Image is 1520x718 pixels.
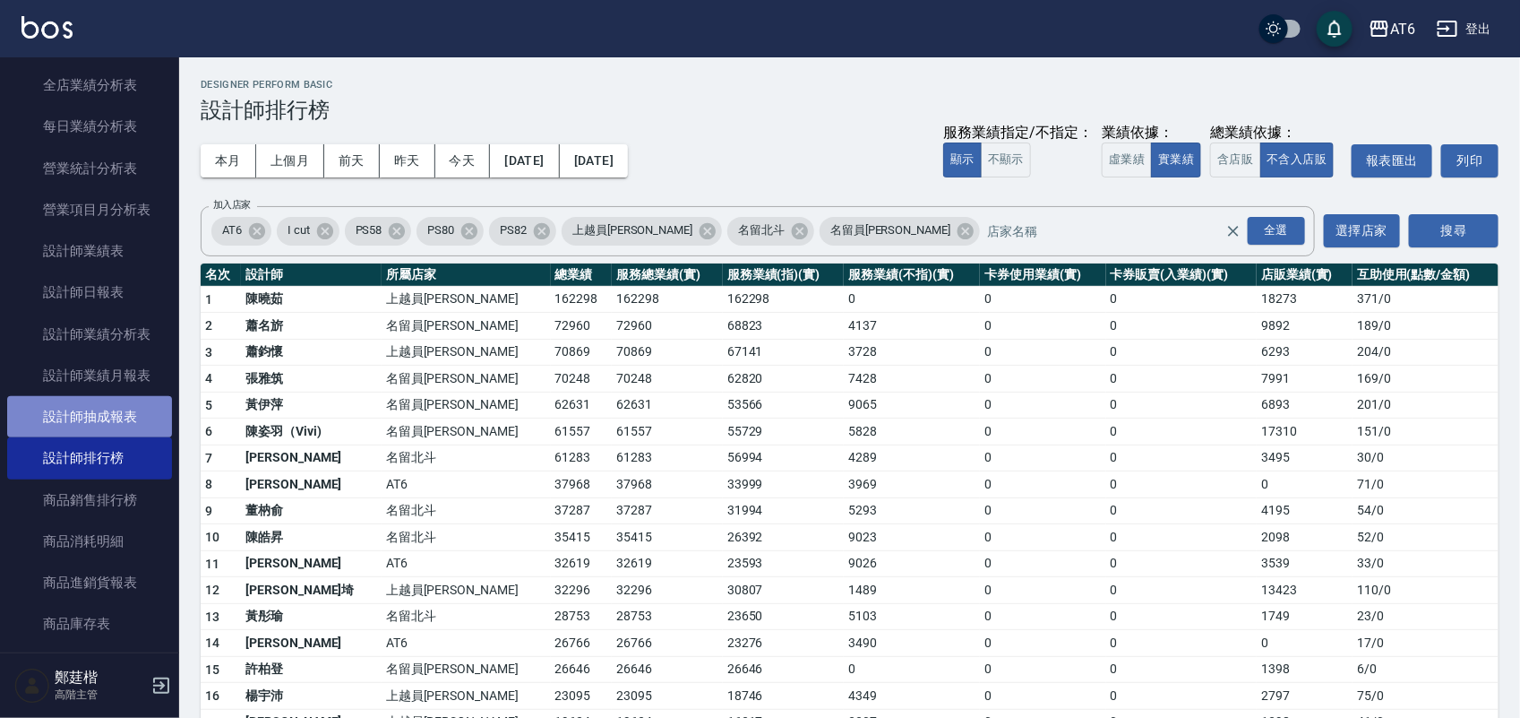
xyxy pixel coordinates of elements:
[551,524,613,551] td: 35415
[7,355,172,396] a: 設計師業績月報表
[382,366,551,393] td: 名留員[PERSON_NAME]
[551,339,613,366] td: 70869
[241,471,382,498] td: [PERSON_NAME]
[612,286,723,313] td: 162298
[1106,497,1258,524] td: 0
[551,497,613,524] td: 37287
[201,144,256,177] button: 本月
[727,217,814,246] div: 名留北斗
[1257,497,1353,524] td: 4195
[551,366,613,393] td: 70248
[382,577,551,604] td: 上越員[PERSON_NAME]
[382,524,551,551] td: 名留北斗
[727,221,795,239] span: 名留北斗
[1210,143,1260,177] button: 含店販
[7,645,172,687] a: 商品庫存盤點表
[241,445,382,471] td: [PERSON_NAME]
[1257,286,1353,313] td: 18273
[1353,445,1499,471] td: 30 / 0
[55,687,146,703] p: 高階主管
[1106,313,1258,340] td: 0
[1106,550,1258,577] td: 0
[723,445,844,471] td: 56994
[723,264,844,287] th: 服務業績(指)(實)
[1353,339,1499,366] td: 204 / 0
[1257,445,1353,471] td: 3495
[205,636,220,650] span: 14
[1257,577,1353,604] td: 13423
[277,221,321,239] span: I cut
[551,392,613,419] td: 62631
[551,286,613,313] td: 162298
[382,656,551,683] td: 名留員[PERSON_NAME]
[980,497,1105,524] td: 0
[723,366,844,393] td: 62820
[723,524,844,551] td: 26392
[241,683,382,710] td: 楊宇沛
[7,603,172,644] a: 商品庫存表
[1257,313,1353,340] td: 9892
[723,419,844,446] td: 55729
[211,217,271,246] div: AT6
[490,144,559,177] button: [DATE]
[844,419,980,446] td: 5828
[416,221,465,239] span: PS80
[1106,419,1258,446] td: 0
[844,577,980,604] td: 1489
[241,366,382,393] td: 張雅筑
[1353,497,1499,524] td: 54 / 0
[1151,143,1201,177] button: 實業績
[1257,339,1353,366] td: 6293
[205,318,212,333] span: 2
[551,419,613,446] td: 61557
[205,477,212,491] span: 8
[1353,603,1499,630] td: 23 / 0
[612,603,723,630] td: 28753
[1106,630,1258,657] td: 0
[205,662,220,677] span: 15
[980,603,1105,630] td: 0
[7,106,172,147] a: 每日業績分析表
[560,144,628,177] button: [DATE]
[844,339,980,366] td: 3728
[844,524,980,551] td: 9023
[612,313,723,340] td: 72960
[1257,471,1353,498] td: 0
[201,264,241,287] th: 名次
[980,339,1105,366] td: 0
[562,221,703,239] span: 上越員[PERSON_NAME]
[205,530,220,544] span: 10
[382,419,551,446] td: 名留員[PERSON_NAME]
[1244,213,1309,248] button: Open
[612,339,723,366] td: 70869
[1317,11,1353,47] button: save
[551,550,613,577] td: 32619
[980,264,1105,287] th: 卡券使用業績(實)
[1353,656,1499,683] td: 6 / 0
[723,683,844,710] td: 18746
[844,656,980,683] td: 0
[1106,524,1258,551] td: 0
[241,603,382,630] td: 黃彤瑜
[277,217,339,246] div: I cut
[1106,392,1258,419] td: 0
[612,497,723,524] td: 37287
[55,669,146,687] h5: 鄭莛楷
[205,557,220,571] span: 11
[612,683,723,710] td: 23095
[1106,656,1258,683] td: 0
[723,603,844,630] td: 23650
[612,366,723,393] td: 70248
[551,445,613,471] td: 61283
[7,437,172,479] a: 設計師排行榜
[1248,217,1305,245] div: 全選
[612,656,723,683] td: 26646
[980,630,1105,657] td: 0
[382,683,551,710] td: 上越員[PERSON_NAME]
[241,419,382,446] td: 陳姿羽（Vivi)
[844,630,980,657] td: 3490
[382,497,551,524] td: 名留北斗
[1106,366,1258,393] td: 0
[1353,683,1499,710] td: 75 / 0
[345,217,412,246] div: PS58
